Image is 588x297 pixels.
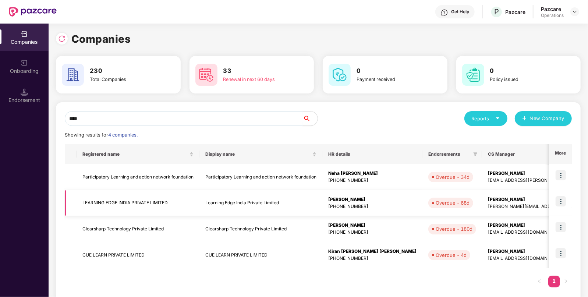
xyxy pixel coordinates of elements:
[77,216,199,242] td: Clearsharp Technology Private Limited
[90,76,153,83] div: Total Companies
[549,144,572,164] th: More
[472,150,479,159] span: filter
[472,115,500,122] div: Reports
[556,248,566,258] img: icon
[302,111,318,126] button: search
[462,64,484,86] img: svg+xml;base64,PHN2ZyB4bWxucz0iaHR0cDovL3d3dy53My5vcmcvMjAwMC9zdmciIHdpZHRoPSI2MCIgaGVpZ2h0PSI2MC...
[199,144,322,164] th: Display name
[77,242,199,268] td: CUE LEARN PRIVATE LIMITED
[329,64,351,86] img: svg+xml;base64,PHN2ZyB4bWxucz0iaHR0cDovL3d3dy53My5vcmcvMjAwMC9zdmciIHdpZHRoPSI2MCIgaGVpZ2h0PSI2MC...
[541,6,564,13] div: Pazcare
[328,222,417,229] div: [PERSON_NAME]
[223,66,287,76] h3: 33
[328,203,417,210] div: [PHONE_NUMBER]
[108,132,138,138] span: 4 companies.
[522,116,527,122] span: plus
[205,151,311,157] span: Display name
[505,8,525,15] div: Pazcare
[564,279,568,283] span: right
[21,59,28,67] img: svg+xml;base64,PHN2ZyB3aWR0aD0iMjAiIGhlaWdodD0iMjAiIHZpZXdCb3g9IjAgMCAyMCAyMCIgZmlsbD0ibm9uZSIgeG...
[322,144,422,164] th: HR details
[548,276,560,287] a: 1
[436,199,470,206] div: Overdue - 68d
[71,31,131,47] h1: Companies
[560,276,572,287] button: right
[572,9,578,15] img: svg+xml;base64,PHN2ZyBpZD0iRHJvcGRvd24tMzJ4MzIiIHhtbG5zPSJodHRwOi8vd3d3LnczLm9yZy8yMDAwL3N2ZyIgd2...
[556,196,566,206] img: icon
[199,216,322,242] td: Clearsharp Technology Private Limited
[490,76,553,83] div: Policy issued
[302,116,318,121] span: search
[65,132,138,138] span: Showing results for
[77,164,199,190] td: Participatory Learning and action network foundation
[436,225,472,233] div: Overdue - 180d
[199,164,322,190] td: Participatory Learning and action network foundation
[473,152,478,156] span: filter
[436,173,470,181] div: Overdue - 34d
[436,251,467,259] div: Overdue - 4d
[82,151,188,157] span: Registered name
[490,66,553,76] h3: 0
[328,229,417,236] div: [PHONE_NUMBER]
[357,76,420,83] div: Payment received
[428,151,470,157] span: Endorsements
[560,276,572,287] li: Next Page
[9,7,57,17] img: New Pazcare Logo
[58,35,65,42] img: svg+xml;base64,PHN2ZyBpZD0iUmVsb2FkLTMyeDMyIiB4bWxucz0iaHR0cDovL3d3dy53My5vcmcvMjAwMC9zdmciIHdpZH...
[494,7,499,16] span: P
[77,190,199,216] td: LEARNING EDGE INDIA PRIVATE LIMITED
[515,111,572,126] button: plusNew Company
[328,248,417,255] div: Kiran [PERSON_NAME] [PERSON_NAME]
[357,66,420,76] h3: 0
[199,242,322,268] td: CUE LEARN PRIVATE LIMITED
[556,222,566,232] img: icon
[90,66,153,76] h3: 230
[195,64,217,86] img: svg+xml;base64,PHN2ZyB4bWxucz0iaHR0cDovL3d3dy53My5vcmcvMjAwMC9zdmciIHdpZHRoPSI2MCIgaGVpZ2h0PSI2MC...
[530,115,565,122] span: New Company
[21,30,28,38] img: svg+xml;base64,PHN2ZyBpZD0iQ29tcGFuaWVzIiB4bWxucz0iaHR0cDovL3d3dy53My5vcmcvMjAwMC9zdmciIHdpZHRoPS...
[495,116,500,121] span: caret-down
[62,64,84,86] img: svg+xml;base64,PHN2ZyB4bWxucz0iaHR0cDovL3d3dy53My5vcmcvMjAwMC9zdmciIHdpZHRoPSI2MCIgaGVpZ2h0PSI2MC...
[556,170,566,180] img: icon
[21,88,28,96] img: svg+xml;base64,PHN2ZyB3aWR0aD0iMTQuNSIgaGVpZ2h0PSIxNC41IiB2aWV3Qm94PSIwIDAgMTYgMTYiIGZpbGw9Im5vbm...
[541,13,564,18] div: Operations
[328,196,417,203] div: [PERSON_NAME]
[537,279,542,283] span: left
[451,9,469,15] div: Get Help
[77,144,199,164] th: Registered name
[441,9,448,16] img: svg+xml;base64,PHN2ZyBpZD0iSGVscC0zMngzMiIgeG1sbnM9Imh0dHA6Ly93d3cudzMub3JnLzIwMDAvc3ZnIiB3aWR0aD...
[199,190,322,216] td: Learning Edge India Private Limited
[223,76,287,83] div: Renewal in next 60 days
[328,177,417,184] div: [PHONE_NUMBER]
[328,170,417,177] div: Neha [PERSON_NAME]
[534,276,545,287] button: left
[534,276,545,287] li: Previous Page
[328,255,417,262] div: [PHONE_NUMBER]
